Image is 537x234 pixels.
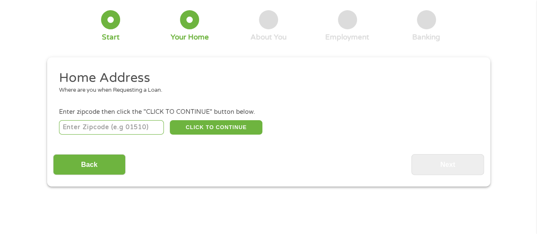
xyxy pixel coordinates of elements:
[59,70,472,87] h2: Home Address
[325,33,369,42] div: Employment
[53,154,126,175] input: Back
[250,33,287,42] div: About You
[59,86,472,95] div: Where are you when Requesting a Loan.
[412,33,440,42] div: Banking
[171,33,209,42] div: Your Home
[102,33,120,42] div: Start
[170,120,262,135] button: CLICK TO CONTINUE
[411,154,484,175] input: Next
[59,120,164,135] input: Enter Zipcode (e.g 01510)
[59,107,478,117] div: Enter zipcode then click the "CLICK TO CONTINUE" button below.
